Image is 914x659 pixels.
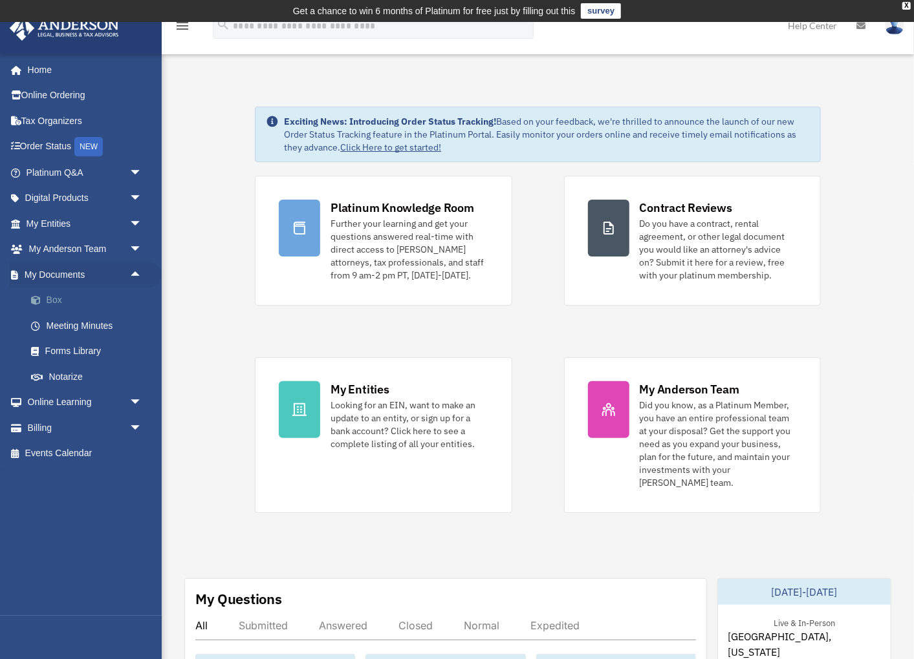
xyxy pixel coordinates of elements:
[216,17,230,32] i: search
[18,313,162,339] a: Meeting Minutes
[9,83,162,109] a: Online Ordering
[9,441,162,466] a: Events Calendar
[9,134,162,160] a: Order StatusNEW
[331,399,488,450] div: Looking for an EIN, want to make an update to an entity, or sign up for a bank account? Click her...
[464,619,499,632] div: Normal
[902,2,911,10] div: close
[9,415,162,441] a: Billingarrow_drop_down
[129,160,155,186] span: arrow_drop_down
[564,357,821,513] a: My Anderson Team Did you know, as a Platinum Member, you have an entire professional team at your...
[331,381,389,397] div: My Entities
[74,137,103,156] div: NEW
[9,57,155,83] a: Home
[129,415,155,441] span: arrow_drop_down
[129,185,155,212] span: arrow_drop_down
[18,288,162,313] a: Box
[640,200,732,216] div: Contract Reviews
[718,579,891,605] div: [DATE]-[DATE]
[239,619,288,632] div: Submitted
[129,262,155,288] span: arrow_drop_up
[640,399,797,489] div: Did you know, as a Platinum Member, you have an entire professional team at your disposal? Get th...
[6,16,123,41] img: Anderson Advisors Platinum Portal
[284,115,809,154] div: Based on your feedback, we're thrilled to announce the launch of our new Order Status Tracking fe...
[9,236,162,262] a: My Anderson Teamarrow_drop_down
[195,619,208,632] div: All
[530,619,580,632] div: Expedited
[885,16,904,35] img: User Pic
[9,211,162,236] a: My Entitiesarrow_drop_down
[763,615,845,629] div: Live & In-Person
[293,3,576,19] div: Get a chance to win 6 months of Platinum for free just by filling out this
[9,160,162,185] a: Platinum Q&Aarrow_drop_down
[331,200,474,216] div: Platinum Knowledge Room
[255,357,512,513] a: My Entities Looking for an EIN, want to make an update to an entity, or sign up for a bank accoun...
[18,339,162,364] a: Forms Library
[564,176,821,306] a: Contract Reviews Do you have a contract, rental agreement, or other legal document you would like...
[640,381,739,397] div: My Anderson Team
[9,390,162,415] a: Online Learningarrow_drop_down
[398,619,433,632] div: Closed
[319,619,367,632] div: Answered
[175,23,190,34] a: menu
[9,262,162,288] a: My Documentsarrow_drop_up
[9,108,162,134] a: Tax Organizers
[340,141,441,153] a: Click Here to get started!
[640,217,797,282] div: Do you have a contract, rental agreement, or other legal document you would like an attorney's ad...
[129,390,155,416] span: arrow_drop_down
[284,116,496,127] strong: Exciting News: Introducing Order Status Tracking!
[255,176,512,306] a: Platinum Knowledge Room Further your learning and get your questions answered real-time with dire...
[331,217,488,282] div: Further your learning and get your questions answered real-time with direct access to [PERSON_NAM...
[129,211,155,237] span: arrow_drop_down
[129,236,155,263] span: arrow_drop_down
[9,185,162,211] a: Digital Productsarrow_drop_down
[175,18,190,34] i: menu
[195,589,282,609] div: My Questions
[18,364,162,390] a: Notarize
[581,3,621,19] a: survey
